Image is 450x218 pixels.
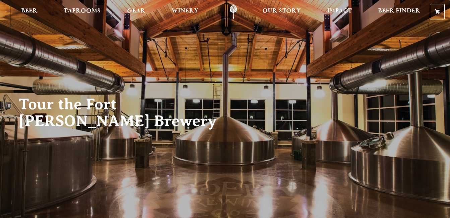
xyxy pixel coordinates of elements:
[323,4,356,19] a: Impact
[221,4,246,19] a: Odell Home
[17,4,42,19] a: Beer
[258,4,305,19] a: Our Story
[378,8,420,14] span: Beer Finder
[327,8,352,14] span: Impact
[64,8,101,14] span: Taprooms
[59,4,105,19] a: Taprooms
[123,4,150,19] a: Gear
[127,8,145,14] span: Gear
[21,8,38,14] span: Beer
[167,4,203,19] a: Winery
[262,8,301,14] span: Our Story
[172,8,198,14] span: Winery
[374,4,425,19] a: Beer Finder
[19,96,228,129] h2: Tour the Fort [PERSON_NAME] Brewery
